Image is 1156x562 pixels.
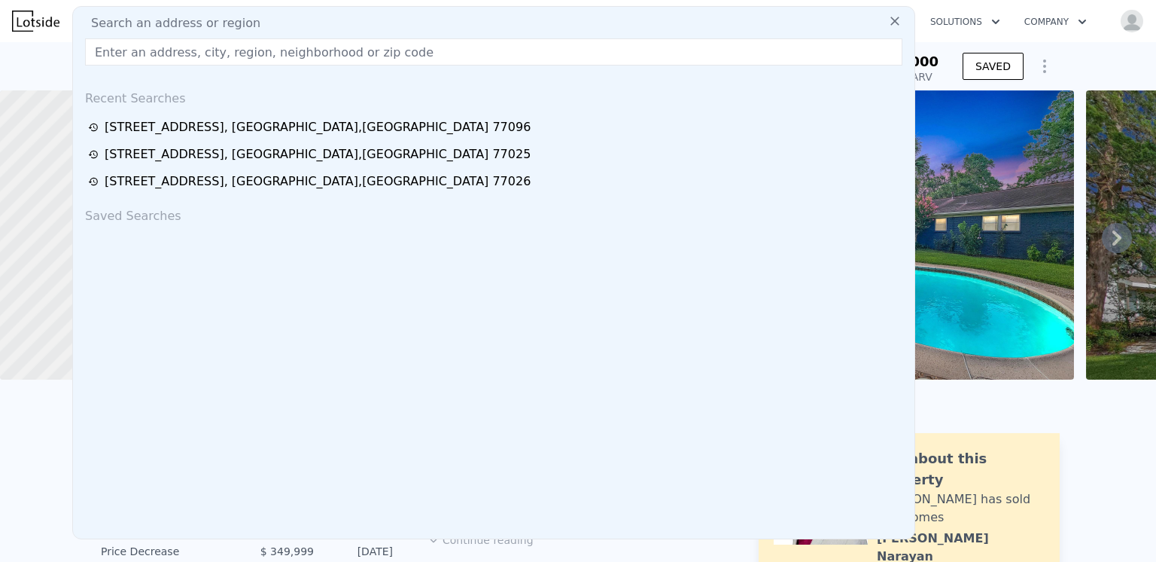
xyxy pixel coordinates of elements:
button: Continue reading [427,533,534,548]
a: [STREET_ADDRESS], [GEOGRAPHIC_DATA],[GEOGRAPHIC_DATA] 77096 [88,118,904,136]
div: [STREET_ADDRESS] , [GEOGRAPHIC_DATA] , [GEOGRAPHIC_DATA] 77025 [105,145,531,163]
div: [STREET_ADDRESS] , [GEOGRAPHIC_DATA] , [GEOGRAPHIC_DATA] 77026 [105,173,531,191]
div: [PERSON_NAME] has sold 129 homes [877,490,1045,527]
div: Saved Searches [79,195,908,231]
div: [STREET_ADDRESS] , [GEOGRAPHIC_DATA] , [GEOGRAPHIC_DATA] 77096 [105,118,531,136]
div: Price Decrease [101,544,235,559]
button: SAVED [963,53,1024,80]
input: Enter an address, city, region, neighborhood or zip code [85,38,902,66]
div: Recent Searches [79,78,908,114]
span: Search an address or region [79,14,260,32]
button: Company [1012,8,1099,35]
span: $ 349,999 [260,545,314,557]
a: [STREET_ADDRESS], [GEOGRAPHIC_DATA],[GEOGRAPHIC_DATA] 77026 [88,173,904,191]
button: Show Options [1030,51,1060,81]
div: [DATE] [326,544,393,559]
a: [STREET_ADDRESS], [GEOGRAPHIC_DATA],[GEOGRAPHIC_DATA] 77025 [88,145,904,163]
div: Ask about this property [877,448,1045,490]
button: Solutions [918,8,1012,35]
img: avatar [1120,9,1144,33]
img: Lotside [12,11,59,32]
